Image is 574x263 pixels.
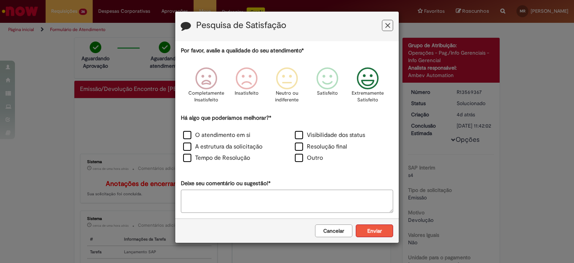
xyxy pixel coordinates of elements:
[274,90,300,104] p: Neutro ou indiferente
[317,90,338,97] p: Satisfeito
[356,224,393,237] button: Enviar
[187,62,225,113] div: Completamente Insatisfeito
[183,131,250,140] label: O atendimento em si
[295,131,365,140] label: Visibilidade dos status
[349,62,387,113] div: Extremamente Satisfeito
[228,62,266,113] div: Insatisfeito
[268,62,306,113] div: Neutro ou indiferente
[235,90,259,97] p: Insatisfeito
[188,90,224,104] p: Completamente Insatisfeito
[183,154,250,162] label: Tempo de Resolução
[181,47,304,55] label: Por favor, avalie a qualidade do seu atendimento*
[295,143,347,151] label: Resolução final
[308,62,346,113] div: Satisfeito
[196,21,286,30] label: Pesquisa de Satisfação
[183,143,262,151] label: A estrutura da solicitação
[181,114,393,165] div: Há algo que poderíamos melhorar?*
[315,224,352,237] button: Cancelar
[295,154,323,162] label: Outro
[352,90,384,104] p: Extremamente Satisfeito
[181,180,271,187] label: Deixe seu comentário ou sugestão!*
